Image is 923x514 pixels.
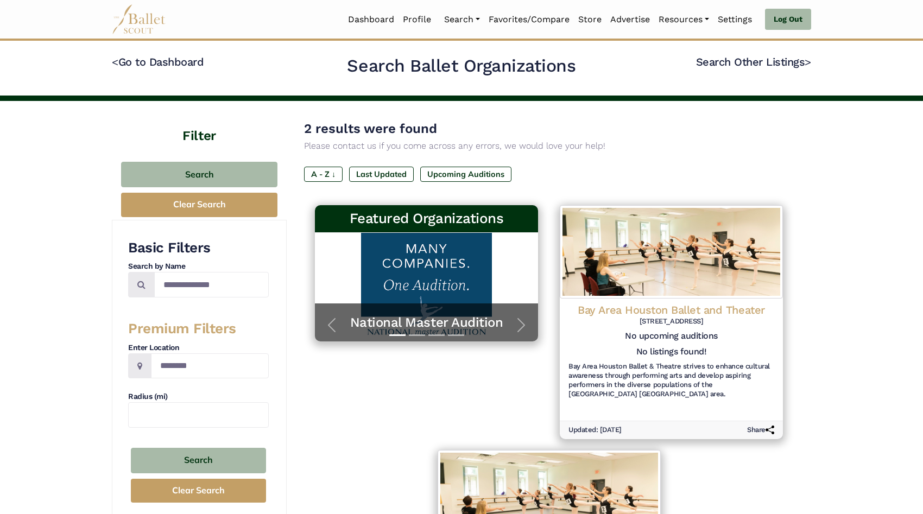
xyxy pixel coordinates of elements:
button: Slide 4 [448,329,464,341]
h5: No listings found! [636,346,706,358]
h4: Bay Area Houston Ballet and Theater [568,303,774,317]
label: A - Z ↓ [304,167,343,182]
p: Please contact us if you come across any errors, we would love your help! [304,139,794,153]
h3: Featured Organizations [324,210,529,228]
label: Last Updated [349,167,414,182]
input: Location [151,353,269,379]
label: Upcoming Auditions [420,167,511,182]
button: Clear Search [131,479,266,503]
a: Favorites/Compare [484,8,574,31]
h4: Radius (mi) [128,391,269,402]
button: Slide 3 [428,329,445,341]
a: Dashboard [344,8,399,31]
code: > [805,55,811,68]
a: Log Out [765,9,811,30]
h6: Updated: [DATE] [568,426,622,435]
h4: Enter Location [128,342,269,353]
button: Search [121,162,277,187]
img: Logo [560,205,783,299]
h6: Share [747,426,774,435]
button: Clear Search [121,193,277,217]
span: 2 results were found [304,121,437,136]
h5: No upcoming auditions [568,331,774,342]
a: Search [440,8,484,31]
h3: Premium Filters [128,320,269,338]
button: Slide 2 [409,329,425,341]
h3: Basic Filters [128,239,269,257]
a: <Go to Dashboard [112,55,204,68]
h4: Search by Name [128,261,269,272]
button: Slide 1 [389,329,406,341]
a: Settings [713,8,756,31]
a: Profile [399,8,435,31]
a: Search Other Listings> [696,55,811,68]
a: Advertise [606,8,654,31]
a: Resources [654,8,713,31]
h6: Bay Area Houston Ballet & Theatre strives to enhance cultural awareness through performing arts a... [568,362,774,399]
h6: [STREET_ADDRESS] [568,317,774,326]
button: Search [131,448,266,473]
a: National Master Audition [326,314,527,331]
h4: Filter [112,101,287,145]
a: Store [574,8,606,31]
input: Search by names... [154,272,269,297]
code: < [112,55,118,68]
h2: Search Ballet Organizations [347,55,576,78]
